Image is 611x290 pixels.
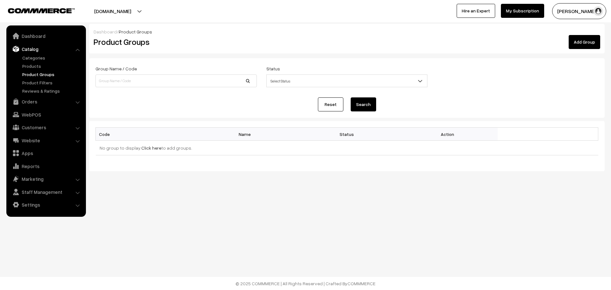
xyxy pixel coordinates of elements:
[8,199,84,210] a: Settings
[196,128,297,141] th: Name
[318,97,343,111] a: Reset
[8,43,84,55] a: Catalog
[21,63,84,69] a: Products
[95,65,137,72] label: Group Name / Code
[94,28,600,35] div: /
[94,37,256,47] h2: Product Groups
[297,128,397,141] th: Status
[8,173,84,185] a: Marketing
[94,29,117,34] a: Dashboard
[21,71,84,78] a: Product Groups
[552,3,606,19] button: [PERSON_NAME]
[593,6,603,16] img: user
[8,6,64,14] a: COMMMERCE
[96,141,598,155] td: No group to display. to add groups.
[8,160,84,172] a: Reports
[21,88,84,94] a: Reviews & Ratings
[8,135,84,146] a: Website
[8,122,84,133] a: Customers
[351,97,376,111] button: Search
[8,8,75,13] img: COMMMERCE
[141,145,161,151] a: Click here
[501,4,544,18] a: My Subscription
[119,29,152,34] span: Product Groups
[8,147,84,159] a: Apps
[72,3,153,19] button: [DOMAIN_NAME]
[8,96,84,107] a: Orders
[267,75,427,87] span: Select Status
[21,79,84,86] a: Product Filters
[569,35,600,49] a: Add Group
[21,54,84,61] a: Categories
[96,128,196,141] th: Code
[8,30,84,42] a: Dashboard
[8,186,84,198] a: Staff Management
[266,74,428,87] span: Select Status
[348,281,376,286] a: COMMMERCE
[8,109,84,120] a: WebPOS
[397,128,498,141] th: Action
[266,65,280,72] label: Status
[457,4,495,18] a: Hire an Expert
[95,74,257,87] input: Group Name / Code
